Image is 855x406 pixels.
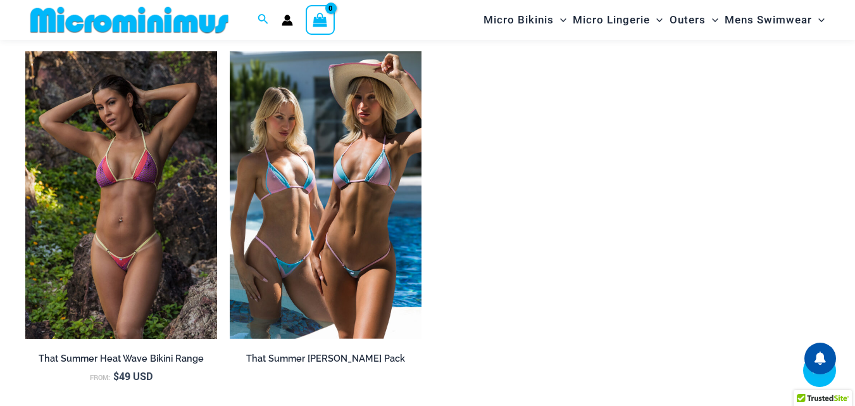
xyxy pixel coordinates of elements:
img: That Summer Heat Wave 3063 Tri Top 4303 Micro Bottom 01 [25,51,217,339]
span: Micro Lingerie [573,4,650,36]
a: OutersMenu ToggleMenu Toggle [666,4,721,36]
a: View Shopping Cart, empty [306,5,335,34]
a: Micro LingerieMenu ToggleMenu Toggle [570,4,666,36]
span: Mens Swimwear [725,4,812,36]
h2: That Summer [PERSON_NAME] Pack [230,353,421,365]
span: Menu Toggle [812,4,825,36]
bdi: 49 USD [113,369,153,383]
span: Menu Toggle [554,4,566,36]
img: MM SHOP LOGO FLAT [25,6,234,34]
span: Menu Toggle [650,4,663,36]
span: Menu Toggle [706,4,718,36]
span: Micro Bikinis [484,4,554,36]
a: Micro BikinisMenu ToggleMenu Toggle [480,4,570,36]
a: That Summer Dawn PackThat Summer Dawn 3063 Tri Top 4309 Micro 04That Summer Dawn 3063 Tri Top 430... [230,51,421,339]
img: That Summer Dawn Pack [230,51,421,339]
h2: That Summer Heat Wave Bikini Range [25,353,217,365]
a: That Summer Heat Wave Bikini Range [25,353,217,369]
span: From: [90,373,110,382]
a: That Summer Heat Wave 3063 Tri Top 4303 Micro Bottom 01That Summer Heat Wave 3063 Tri Top 4303 Mi... [25,51,217,339]
a: Account icon link [282,15,293,26]
a: That Summer [PERSON_NAME] Pack [230,353,421,369]
a: Search icon link [258,12,269,28]
a: Mens SwimwearMenu ToggleMenu Toggle [721,4,828,36]
span: $ [113,369,119,383]
nav: Site Navigation [478,2,830,38]
span: Outers [670,4,706,36]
